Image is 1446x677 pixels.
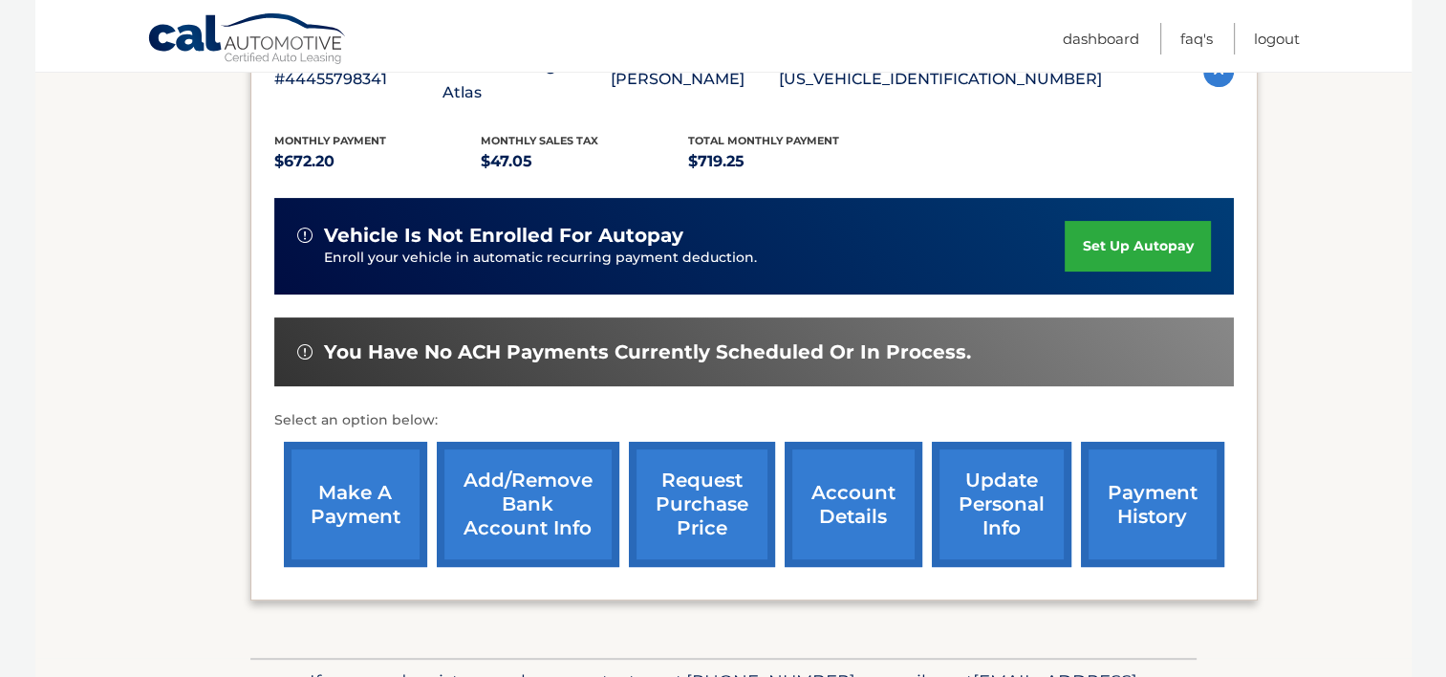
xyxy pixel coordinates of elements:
p: #44455798341 [274,66,442,93]
p: $719.25 [688,148,896,175]
span: You have no ACH payments currently scheduled or in process. [324,340,971,364]
a: Cal Automotive [147,12,348,68]
p: $672.20 [274,148,482,175]
p: 2025 Volkswagen Atlas [442,53,611,106]
a: FAQ's [1180,23,1213,55]
span: Total Monthly Payment [688,134,839,147]
p: [PERSON_NAME] [611,66,779,93]
a: request purchase price [629,442,775,567]
a: payment history [1081,442,1224,567]
p: [US_VEHICLE_IDENTIFICATION_NUMBER] [779,66,1102,93]
img: alert-white.svg [297,228,313,243]
img: alert-white.svg [297,344,313,360]
p: Select an option below: [274,409,1234,432]
p: $47.05 [481,148,688,175]
span: vehicle is not enrolled for autopay [324,224,683,248]
a: Dashboard [1063,23,1139,55]
p: Enroll your vehicle in automatic recurring payment deduction. [324,248,1066,269]
a: Add/Remove bank account info [437,442,619,567]
a: set up autopay [1065,221,1210,272]
a: account details [785,442,922,567]
span: Monthly Payment [274,134,386,147]
a: make a payment [284,442,427,567]
span: Monthly sales Tax [481,134,598,147]
a: Logout [1254,23,1300,55]
a: update personal info [932,442,1071,567]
